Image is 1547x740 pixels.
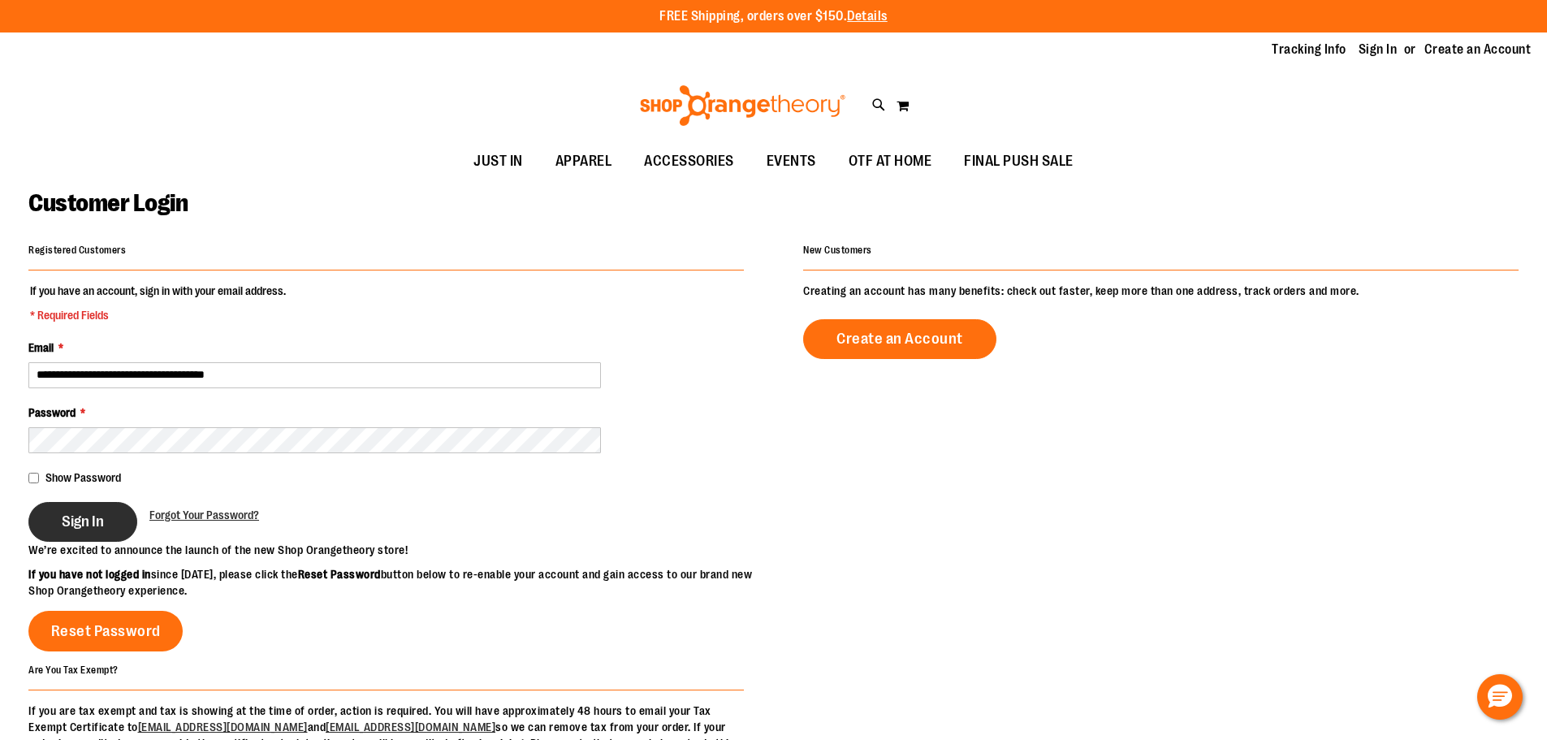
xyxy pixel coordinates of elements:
[750,143,832,180] a: EVENTS
[149,508,259,521] span: Forgot Your Password?
[149,507,259,523] a: Forgot Your Password?
[28,245,126,256] strong: Registered Customers
[849,143,932,180] span: OTF AT HOME
[28,406,76,419] span: Password
[1272,41,1346,58] a: Tracking Info
[326,721,495,734] a: [EMAIL_ADDRESS][DOMAIN_NAME]
[555,143,612,180] span: APPAREL
[637,85,848,126] img: Shop Orangetheory
[62,513,104,530] span: Sign In
[28,611,183,651] a: Reset Password
[28,502,137,542] button: Sign In
[948,143,1090,180] a: FINAL PUSH SALE
[803,283,1519,299] p: Creating an account has many benefits: check out faster, keep more than one address, track orders...
[847,9,888,24] a: Details
[659,7,888,26] p: FREE Shipping, orders over $150.
[28,341,54,354] span: Email
[1424,41,1532,58] a: Create an Account
[628,143,750,180] a: ACCESSORIES
[803,245,872,256] strong: New Customers
[28,664,119,675] strong: Are You Tax Exempt?
[28,568,151,581] strong: If you have not logged in
[45,471,121,484] span: Show Password
[1359,41,1398,58] a: Sign In
[539,143,629,180] a: APPAREL
[138,721,308,734] a: [EMAIL_ADDRESS][DOMAIN_NAME]
[832,143,949,180] a: OTF AT HOME
[1477,674,1523,720] button: Hello, have a question? Let’s chat.
[803,319,996,359] a: Create an Account
[28,542,774,558] p: We’re excited to announce the launch of the new Shop Orangetheory store!
[30,307,286,323] span: * Required Fields
[51,622,161,640] span: Reset Password
[473,143,523,180] span: JUST IN
[298,568,381,581] strong: Reset Password
[457,143,539,180] a: JUST IN
[767,143,816,180] span: EVENTS
[28,283,287,323] legend: If you have an account, sign in with your email address.
[28,566,774,599] p: since [DATE], please click the button below to re-enable your account and gain access to our bran...
[836,330,963,348] span: Create an Account
[28,189,188,217] span: Customer Login
[964,143,1074,180] span: FINAL PUSH SALE
[644,143,734,180] span: ACCESSORIES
